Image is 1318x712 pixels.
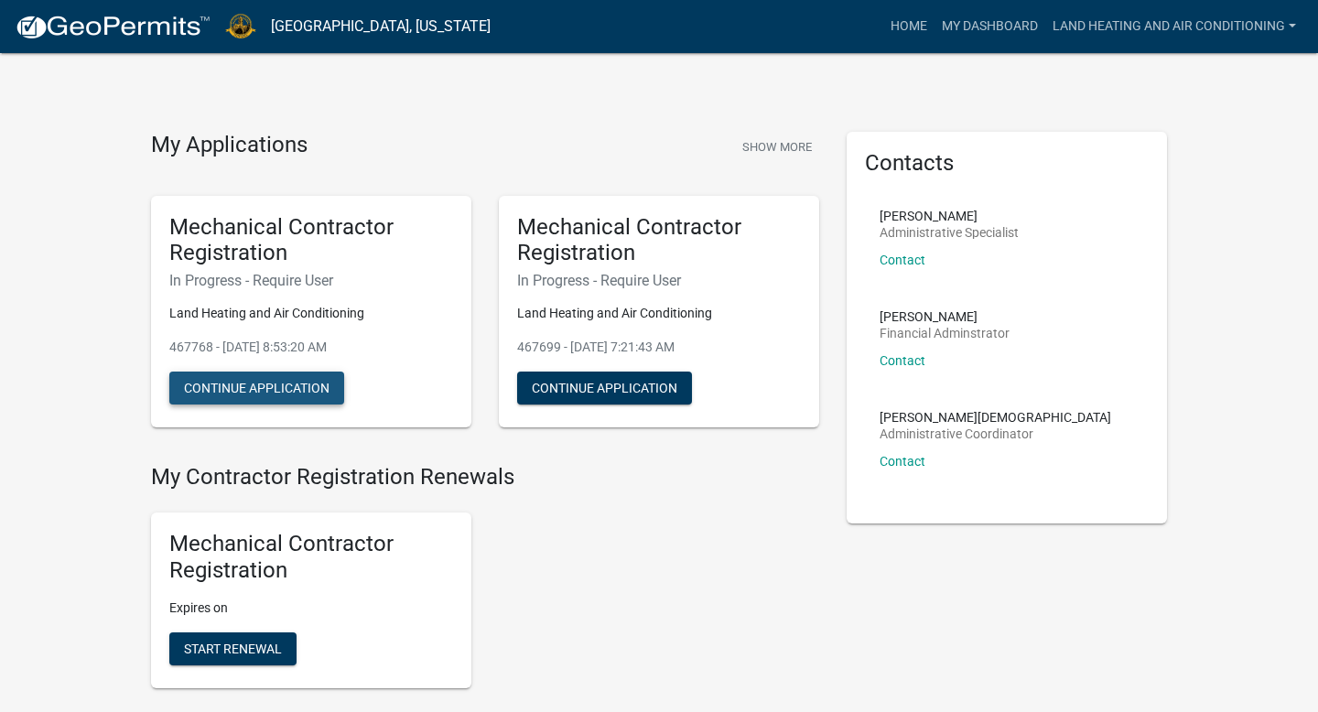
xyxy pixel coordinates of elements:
[225,14,256,38] img: La Porte County, Indiana
[880,210,1019,222] p: [PERSON_NAME]
[883,9,934,44] a: Home
[865,150,1149,177] h5: Contacts
[1045,9,1303,44] a: Land Heating and Air Conditioning
[271,11,491,42] a: [GEOGRAPHIC_DATA], [US_STATE]
[517,304,801,323] p: Land Heating and Air Conditioning
[735,132,819,162] button: Show More
[184,641,282,655] span: Start Renewal
[169,632,297,665] button: Start Renewal
[880,327,1010,340] p: Financial Adminstrator
[151,464,819,702] wm-registration-list-section: My Contractor Registration Renewals
[169,599,453,618] p: Expires on
[151,464,819,491] h4: My Contractor Registration Renewals
[169,304,453,323] p: Land Heating and Air Conditioning
[880,427,1111,440] p: Administrative Coordinator
[880,454,925,469] a: Contact
[880,310,1010,323] p: [PERSON_NAME]
[169,338,453,357] p: 467768 - [DATE] 8:53:20 AM
[517,214,801,267] h5: Mechanical Contractor Registration
[169,272,453,289] h6: In Progress - Require User
[151,132,308,159] h4: My Applications
[169,372,344,405] button: Continue Application
[934,9,1045,44] a: My Dashboard
[169,214,453,267] h5: Mechanical Contractor Registration
[880,226,1019,239] p: Administrative Specialist
[517,272,801,289] h6: In Progress - Require User
[880,411,1111,424] p: [PERSON_NAME][DEMOGRAPHIC_DATA]
[880,253,925,267] a: Contact
[517,372,692,405] button: Continue Application
[517,338,801,357] p: 467699 - [DATE] 7:21:43 AM
[169,531,453,584] h5: Mechanical Contractor Registration
[880,353,925,368] a: Contact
